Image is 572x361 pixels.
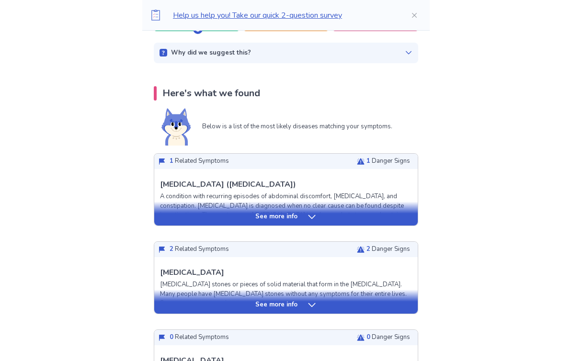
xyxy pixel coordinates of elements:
p: See more info [255,300,297,310]
p: Below is a list of the most likely diseases matching your symptoms. [202,122,392,132]
p: [MEDICAL_DATA] stones or pieces of solid material that form in the [MEDICAL_DATA]. Many people ha... [160,280,412,308]
span: 0 [366,333,370,341]
p: A condition with recurring episodes of abdominal discomfort, [MEDICAL_DATA], and constipation. [M... [160,192,412,229]
img: Shiba [161,108,191,146]
p: Help us help you! Take our quick 2-question survey [173,10,395,21]
p: Danger Signs [366,157,410,166]
p: Why did we suggest this? [171,48,251,58]
p: Related Symptoms [170,157,229,166]
span: 1 [366,157,370,165]
span: 2 [170,245,173,253]
p: [MEDICAL_DATA] [160,267,224,278]
p: [MEDICAL_DATA] ([MEDICAL_DATA]) [160,179,296,190]
span: 1 [170,157,173,165]
span: 2 [366,245,370,253]
p: Related Symptoms [170,333,229,342]
span: 0 [170,333,173,341]
p: Danger Signs [366,333,410,342]
p: Here's what we found [162,86,260,101]
p: Related Symptoms [170,245,229,254]
p: Danger Signs [366,245,410,254]
p: See more info [255,212,297,222]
